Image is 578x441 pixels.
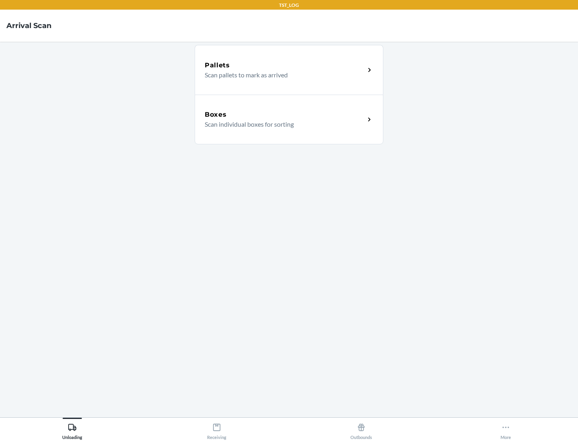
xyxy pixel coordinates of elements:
button: More [433,418,578,440]
div: More [501,420,511,440]
div: Receiving [207,420,226,440]
button: Receiving [144,418,289,440]
h4: Arrival Scan [6,20,51,31]
p: Scan pallets to mark as arrived [205,70,358,80]
h5: Boxes [205,110,227,119]
h5: Pallets [205,61,230,70]
div: Unloading [62,420,82,440]
p: TST_LOG [279,2,299,9]
div: Outbounds [350,420,372,440]
p: Scan individual boxes for sorting [205,119,358,129]
a: BoxesScan individual boxes for sorting [195,95,383,144]
a: PalletsScan pallets to mark as arrived [195,45,383,95]
button: Outbounds [289,418,433,440]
